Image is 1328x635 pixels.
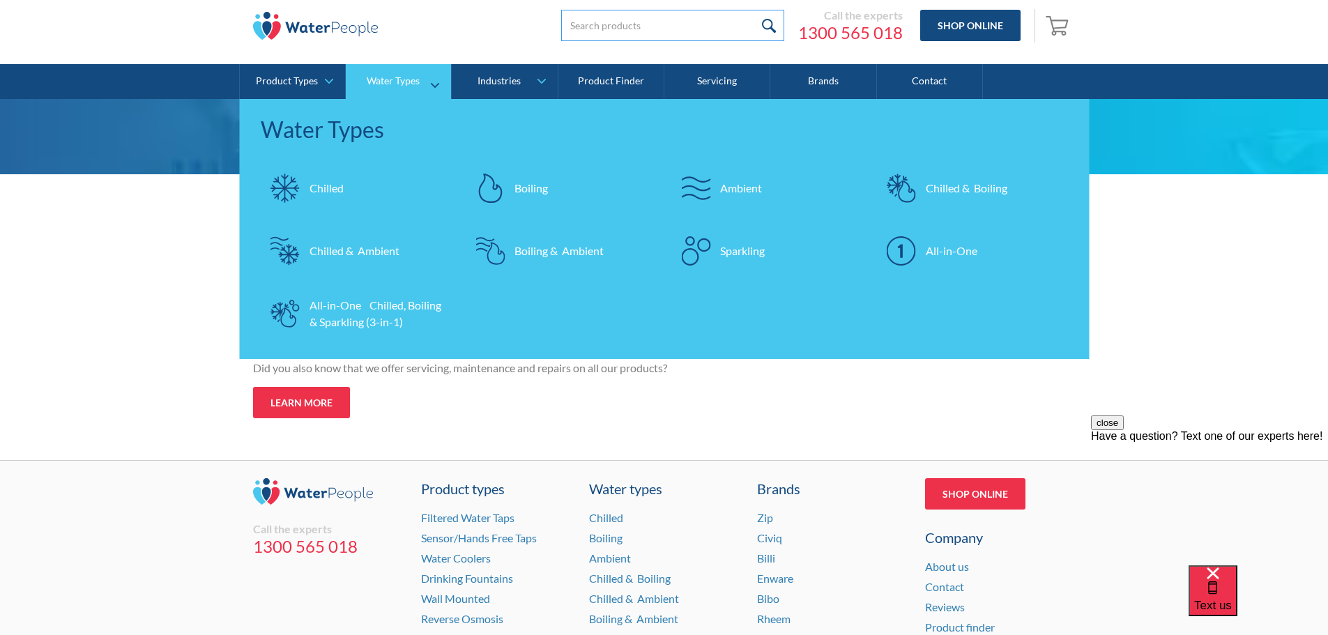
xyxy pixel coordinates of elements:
[757,612,791,625] a: Rheem
[240,64,345,99] a: Product Types
[926,243,977,259] div: All-in-One
[925,527,1076,548] div: Company
[1189,565,1328,635] iframe: podium webchat widget bubble
[925,580,964,593] a: Contact
[925,560,969,573] a: About us
[253,387,350,418] a: Learn more
[421,592,490,605] a: Wall Mounted
[253,360,797,376] p: Did you also know that we offer servicing, maintenance and repairs on all our products?
[757,592,779,605] a: Bibo
[671,227,863,275] a: Sparkling
[421,531,537,544] a: Sensor/Hands Free Taps
[720,243,765,259] div: Sparkling
[589,592,679,605] a: Chilled & Ambient
[1046,14,1072,36] img: shopping cart
[261,113,1069,146] div: Water Types
[514,243,604,259] div: Boiling & Ambient
[261,164,452,213] a: Chilled
[310,297,445,330] div: All-in-One Chilled, Boiling & Sparkling (3-in-1)
[466,227,657,275] a: Boiling & Ambient
[877,164,1069,213] a: Chilled & Boiling
[757,551,775,565] a: Billi
[757,478,908,499] div: Brands
[452,64,557,99] a: Industries
[925,620,995,634] a: Product finder
[466,164,657,213] a: Boiling
[589,531,623,544] a: Boiling
[1042,9,1076,43] a: Open empty cart
[757,572,793,585] a: Enware
[589,572,671,585] a: Chilled & Boiling
[253,522,404,536] div: Call the experts
[478,75,521,87] div: Industries
[877,64,983,99] a: Contact
[261,227,452,275] a: Chilled & Ambient
[421,612,503,625] a: Reverse Osmosis
[261,289,452,338] a: All-in-One Chilled, Boiling & Sparkling (3-in-1)
[421,478,572,499] a: Product types
[421,511,514,524] a: Filtered Water Taps
[421,572,513,585] a: Drinking Fountains
[925,478,1025,510] a: Shop Online
[589,551,631,565] a: Ambient
[310,180,344,197] div: Chilled
[514,180,548,197] div: Boiling
[770,64,876,99] a: Brands
[798,22,903,43] a: 1300 565 018
[256,75,318,87] div: Product Types
[310,243,399,259] div: Chilled & Ambient
[757,531,782,544] a: Civiq
[1091,415,1328,583] iframe: podium webchat widget prompt
[798,8,903,22] div: Call the experts
[589,511,623,524] a: Chilled
[589,612,678,625] a: Boiling & Ambient
[877,227,1069,275] a: All-in-One
[558,64,664,99] a: Product Finder
[367,75,420,87] div: Water Types
[720,180,762,197] div: Ambient
[253,12,379,40] img: The Water People
[925,600,965,613] a: Reviews
[589,478,740,499] a: Water types
[671,164,863,213] a: Ambient
[253,536,404,557] a: 1300 565 018
[926,180,1007,197] div: Chilled & Boiling
[346,64,451,99] a: Water Types
[421,551,491,565] a: Water Coolers
[664,64,770,99] a: Servicing
[920,10,1021,41] a: Shop Online
[757,511,773,524] a: Zip
[240,99,1090,359] nav: Water Types
[561,10,784,41] input: Search products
